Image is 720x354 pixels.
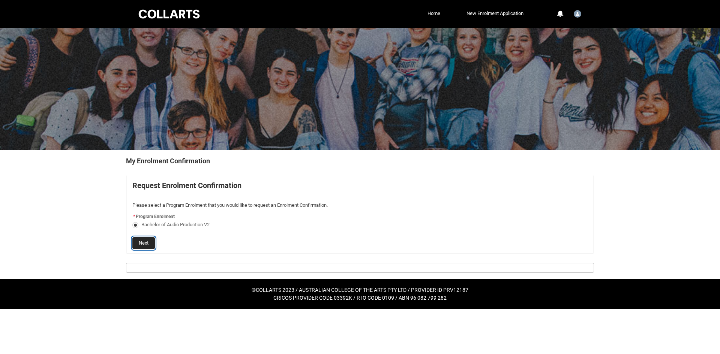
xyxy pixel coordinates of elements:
[126,157,210,165] b: My Enrolment Confirmation
[133,214,135,219] abbr: required
[126,175,594,254] article: REDU_Generate_Enrolment_Confirmation flow
[465,8,525,19] a: New Enrolment Application
[132,237,155,249] button: Next
[141,222,210,227] span: Bachelor of Audio Production V2
[136,214,175,219] span: Program Enrolment
[132,181,241,190] b: Request Enrolment Confirmation
[574,10,581,18] img: Student.tberghe.20253286
[572,7,583,19] button: User Profile Student.tberghe.20253286
[426,8,442,19] a: Home
[132,202,588,209] p: Please select a Program Enrolment that you would like to request an Enrolment Confirmation.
